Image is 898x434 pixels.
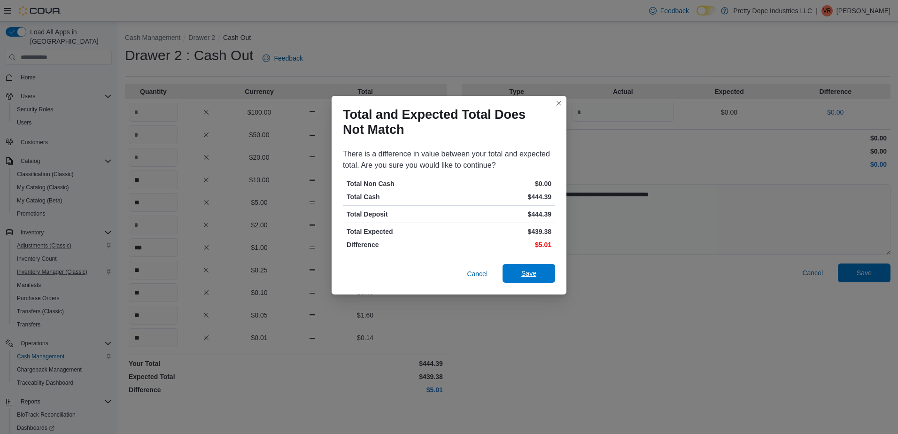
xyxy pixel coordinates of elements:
p: Total Expected [347,227,447,236]
button: Cancel [463,264,491,283]
button: Save [503,264,555,283]
p: $444.39 [451,192,551,201]
button: Closes this modal window [553,98,565,109]
p: $5.01 [451,240,551,249]
div: There is a difference in value between your total and expected total. Are you sure you would like... [343,148,555,171]
p: $439.38 [451,227,551,236]
p: Total Non Cash [347,179,447,188]
p: $0.00 [451,179,551,188]
p: Total Cash [347,192,447,201]
span: Save [521,269,536,278]
h1: Total and Expected Total Does Not Match [343,107,548,137]
p: Difference [347,240,447,249]
p: Total Deposit [347,209,447,219]
p: $444.39 [451,209,551,219]
span: Cancel [467,269,488,279]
